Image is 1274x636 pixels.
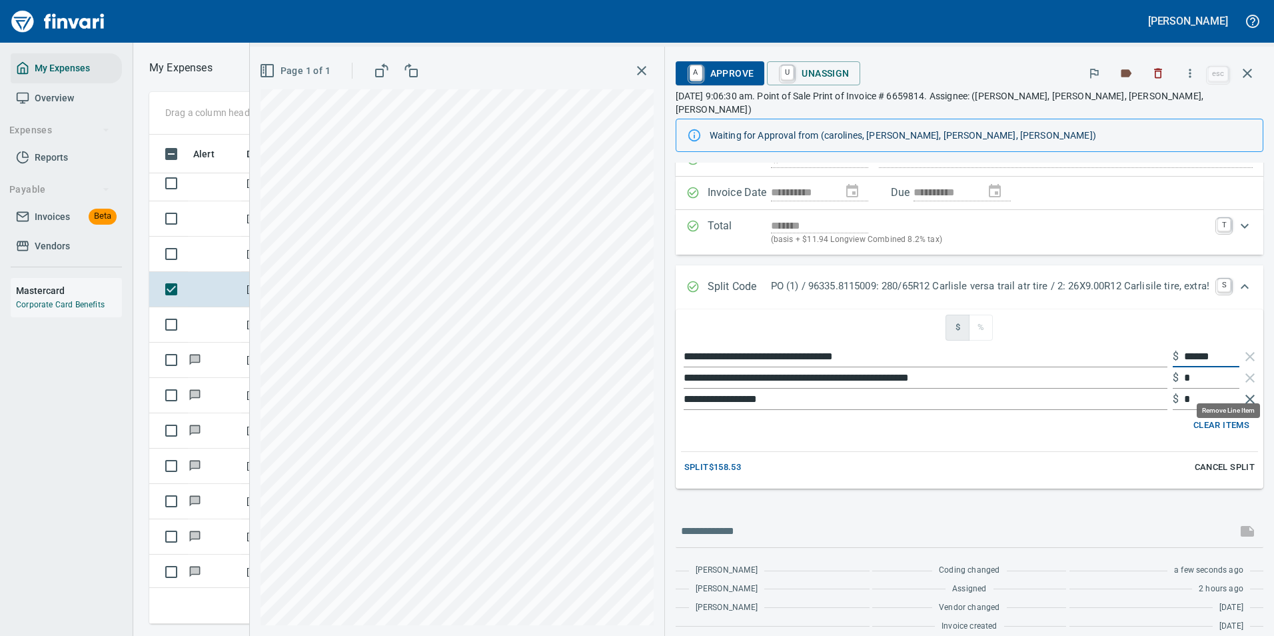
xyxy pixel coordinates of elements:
[257,59,336,83] button: Page 1 of 1
[35,90,74,107] span: Overview
[188,461,202,470] span: Has messages
[686,62,754,85] span: Approve
[684,460,741,475] span: Split $158.53
[781,65,794,80] a: U
[188,532,202,541] span: Has messages
[696,564,758,577] span: [PERSON_NAME]
[1217,279,1231,292] a: S
[1199,583,1243,596] span: 2 hours ago
[676,265,1263,309] div: Expand
[241,413,308,449] td: [DATE]
[11,143,122,173] a: Reports
[1242,370,1258,386] button: Remove Line Item
[241,449,308,484] td: [DATE]
[778,62,849,85] span: Unassign
[1242,349,1258,365] button: Remove Line Item
[165,106,360,119] p: Drag a column heading here to group the table
[1174,564,1243,577] span: a few seconds ago
[188,567,202,576] span: Has messages
[1219,601,1243,615] span: [DATE]
[1217,218,1231,231] a: T
[1191,457,1258,478] button: Cancel Split
[188,391,202,399] span: Has messages
[35,209,70,225] span: Invoices
[708,218,771,247] p: Total
[241,307,308,343] td: [DATE]
[11,53,122,83] a: My Expenses
[676,210,1263,255] div: Expand
[1079,59,1109,88] button: Flag
[939,564,999,577] span: Coding changed
[1175,59,1205,88] button: More
[708,279,771,296] p: Split Code
[188,426,202,435] span: Has messages
[696,601,758,615] span: [PERSON_NAME]
[35,149,68,166] span: Reports
[241,237,308,272] td: [DATE]
[710,123,1252,147] div: Waiting for Approval from (carolines, [PERSON_NAME], [PERSON_NAME], [PERSON_NAME])
[1143,59,1173,88] button: Discard
[1193,418,1249,433] span: Clear Items
[89,209,117,224] span: Beta
[241,166,308,201] td: [DATE]
[974,320,987,335] span: %
[8,5,108,37] img: Finvari
[4,118,115,143] button: Expenses
[262,63,330,79] span: Page 1 of 1
[767,61,860,85] button: UUnassign
[1173,370,1179,386] p: $
[188,355,202,364] span: Has messages
[951,320,964,335] span: $
[946,315,969,341] button: $
[1145,11,1231,31] button: [PERSON_NAME]
[676,89,1263,116] p: [DATE] 9:06:30 am. Point of Sale Print of Invoice # 6659814. Assignee: ([PERSON_NAME], [PERSON_NA...
[149,60,213,76] nav: breadcrumb
[241,519,308,555] td: [DATE]
[193,146,232,162] span: Alert
[1231,515,1263,547] span: This records your message into the invoice and notifies anyone mentioned
[1173,349,1179,365] p: $
[11,83,122,113] a: Overview
[9,122,110,139] span: Expenses
[241,555,308,590] td: [DATE]
[1190,415,1253,436] button: Clear Items
[241,343,308,378] td: [DATE]
[11,231,122,261] a: Vendors
[35,60,90,77] span: My Expenses
[952,583,986,596] span: Assigned
[4,177,115,202] button: Payable
[247,146,285,162] span: Date
[969,315,993,341] button: %
[188,497,202,505] span: Has messages
[939,601,999,615] span: Vendor changed
[149,60,213,76] p: My Expenses
[11,202,122,232] a: InvoicesBeta
[247,146,267,162] span: Date
[1111,59,1141,88] button: Labels
[942,620,997,633] span: Invoice created
[1205,57,1263,89] span: Close invoice
[1195,460,1255,475] span: Cancel Split
[696,583,758,596] span: [PERSON_NAME]
[241,378,308,413] td: [DATE]
[241,272,308,307] td: [DATE]
[1173,391,1179,407] p: $
[676,61,765,85] button: AApprove
[1208,67,1228,81] a: esc
[1148,14,1228,28] h5: [PERSON_NAME]
[771,279,1209,294] p: PO (1) / 96335.8115009: 280/65R12 Carlisle versa trail atr tire / 2: 26X9.00R12 Carlisile tire, e...
[35,238,70,255] span: Vendors
[690,65,702,80] a: A
[241,201,308,237] td: [DATE]
[9,181,110,198] span: Payable
[241,484,308,519] td: [DATE]
[681,457,744,478] button: Split$158.53
[16,283,122,298] h6: Mastercard
[771,233,1209,247] p: (basis + $11.94 Longview Combined 8.2% tax)
[16,300,105,309] a: Corporate Card Benefits
[193,146,215,162] span: Alert
[1219,620,1243,633] span: [DATE]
